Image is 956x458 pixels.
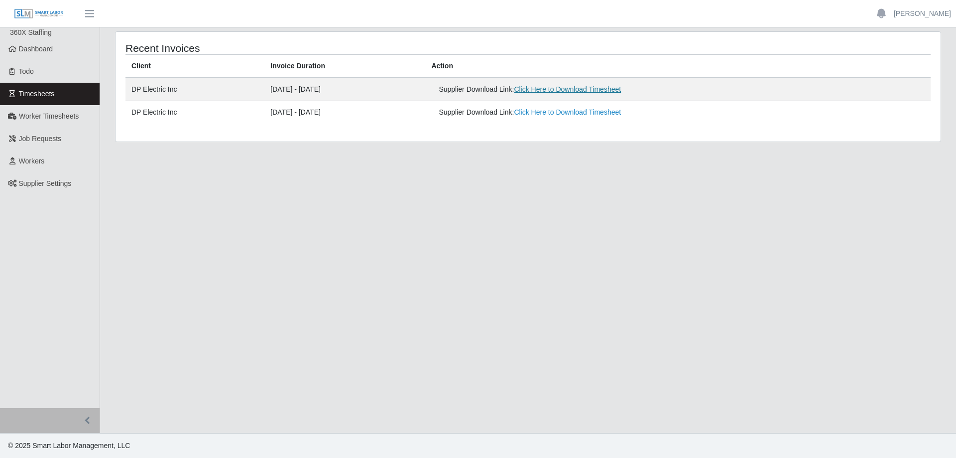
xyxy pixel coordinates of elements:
[439,84,752,95] div: Supplier Download Link:
[125,101,264,124] td: DP Electric Inc
[19,157,45,165] span: Workers
[125,55,264,78] th: Client
[19,67,34,75] span: Todo
[125,78,264,101] td: DP Electric Inc
[19,135,62,143] span: Job Requests
[264,78,425,101] td: [DATE] - [DATE]
[425,55,931,78] th: Action
[264,55,425,78] th: Invoice Duration
[19,179,72,187] span: Supplier Settings
[14,8,64,19] img: SLM Logo
[19,45,53,53] span: Dashboard
[439,107,752,118] div: Supplier Download Link:
[10,28,52,36] span: 360X Staffing
[19,112,79,120] span: Worker Timesheets
[19,90,55,98] span: Timesheets
[264,101,425,124] td: [DATE] - [DATE]
[894,8,951,19] a: [PERSON_NAME]
[514,108,621,116] a: Click Here to Download Timesheet
[514,85,621,93] a: Click Here to Download Timesheet
[125,42,452,54] h4: Recent Invoices
[8,442,130,450] span: © 2025 Smart Labor Management, LLC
